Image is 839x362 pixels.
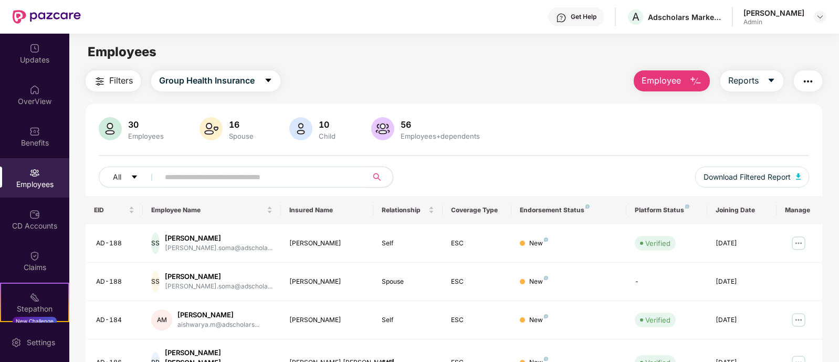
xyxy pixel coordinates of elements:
[520,206,618,214] div: Endorsement Status
[177,310,259,320] div: [PERSON_NAME]
[728,74,759,87] span: Reports
[790,235,807,252] img: manageButton
[143,196,281,224] th: Employee Name
[716,315,768,325] div: [DATE]
[126,119,166,130] div: 30
[544,237,548,242] img: svg+xml;base64,PHN2ZyB4bWxucz0iaHR0cDovL3d3dy53My5vcmcvMjAwMC9zdmciIHdpZHRoPSI4IiBoZWlnaHQ9IjgiIH...
[720,70,783,91] button: Reportscaret-down
[177,320,259,330] div: aishwarya.m@adscholars...
[634,70,710,91] button: Employee
[96,239,135,249] div: AD-188
[802,75,814,88] img: svg+xml;base64,PHN2ZyB4bWxucz0iaHR0cDovL3d3dy53My5vcmcvMjAwMC9zdmciIHdpZHRoPSIyNCIgaGVpZ2h0PSIyNC...
[96,277,135,287] div: AD-188
[529,277,548,287] div: New
[707,196,777,224] th: Joining Date
[131,173,138,182] span: caret-down
[816,13,824,21] img: svg+xml;base64,PHN2ZyBpZD0iRHJvcGRvd24tMzJ4MzIiIHhtbG5zPSJodHRwOi8vd3d3LnczLm9yZy8yMDAwL3N2ZyIgd2...
[165,233,272,243] div: [PERSON_NAME]
[227,119,256,130] div: 16
[281,196,373,224] th: Insured Name
[99,117,122,140] img: svg+xml;base64,PHN2ZyB4bWxucz0iaHR0cDovL3d3dy53My5vcmcvMjAwMC9zdmciIHhtbG5zOnhsaW5rPSJodHRwOi8vd3...
[151,206,265,214] span: Employee Name
[382,277,434,287] div: Spouse
[790,312,807,328] img: manageButton
[635,206,699,214] div: Platform Status
[86,70,141,91] button: Filters
[109,74,133,87] span: Filters
[93,75,106,88] img: svg+xml;base64,PHN2ZyB4bWxucz0iaHR0cDovL3d3dy53My5vcmcvMjAwMC9zdmciIHdpZHRoPSIyNCIgaGVpZ2h0PSIyNC...
[88,44,156,59] span: Employees
[99,167,163,188] button: Allcaret-down
[367,167,393,188] button: search
[398,119,482,130] div: 56
[382,315,434,325] div: Self
[126,132,166,140] div: Employees
[151,271,160,292] div: SS
[11,337,22,348] img: svg+xml;base64,PHN2ZyBpZD0iU2V0dGluZy0yMHgyMCIgeG1sbnM9Imh0dHA6Ly93d3cudzMub3JnLzIwMDAvc3ZnIiB3aW...
[529,239,548,249] div: New
[29,168,40,178] img: svg+xml;base64,PHN2ZyBpZD0iRW1wbG95ZWVzIiB4bWxucz0iaHR0cDovL3d3dy53My5vcmcvMjAwMC9zdmciIHdpZHRoPS...
[289,117,312,140] img: svg+xml;base64,PHN2ZyB4bWxucz0iaHR0cDovL3d3dy53My5vcmcvMjAwMC9zdmciIHhtbG5zOnhsaW5rPSJodHRwOi8vd3...
[29,292,40,303] img: svg+xml;base64,PHN2ZyB4bWxucz0iaHR0cDovL3d3dy53My5vcmcvMjAwMC9zdmciIHdpZHRoPSIyMSIgaGVpZ2h0PSIyMC...
[317,119,338,130] div: 10
[317,132,338,140] div: Child
[86,196,143,224] th: EID
[289,315,364,325] div: [PERSON_NAME]
[645,238,670,249] div: Verified
[289,239,364,249] div: [PERSON_NAME]
[398,132,482,140] div: Employees+dependents
[716,277,768,287] div: [DATE]
[29,126,40,137] img: svg+xml;base64,PHN2ZyBpZD0iQmVuZWZpdHMiIHhtbG5zPSJodHRwOi8vd3d3LnczLm9yZy8yMDAwL3N2ZyIgd2lkdGg9Ij...
[29,209,40,220] img: svg+xml;base64,PHN2ZyBpZD0iQ0RfQWNjb3VudHMiIGRhdGEtbmFtZT0iQ0QgQWNjb3VudHMiIHhtbG5zPSJodHRwOi8vd3...
[200,117,223,140] img: svg+xml;base64,PHN2ZyB4bWxucz0iaHR0cDovL3d3dy53My5vcmcvMjAwMC9zdmciIHhtbG5zOnhsaW5rPSJodHRwOi8vd3...
[159,74,255,87] span: Group Health Insurance
[29,85,40,95] img: svg+xml;base64,PHN2ZyBpZD0iSG9tZSIgeG1sbnM9Imh0dHA6Ly93d3cudzMub3JnLzIwMDAvc3ZnIiB3aWR0aD0iMjAiIG...
[777,196,823,224] th: Manage
[165,272,272,282] div: [PERSON_NAME]
[451,239,504,249] div: ESC
[264,76,272,86] span: caret-down
[695,167,810,188] button: Download Filtered Report
[544,276,548,280] img: svg+xml;base64,PHN2ZyB4bWxucz0iaHR0cDovL3d3dy53My5vcmcvMjAwMC9zdmciIHdpZHRoPSI4IiBoZWlnaHQ9IjgiIH...
[544,357,548,361] img: svg+xml;base64,PHN2ZyB4bWxucz0iaHR0cDovL3d3dy53My5vcmcvMjAwMC9zdmciIHdpZHRoPSI4IiBoZWlnaHQ9IjgiIH...
[96,315,135,325] div: AD-184
[743,8,804,18] div: [PERSON_NAME]
[24,337,58,348] div: Settings
[743,18,804,26] div: Admin
[443,196,512,224] th: Coverage Type
[642,74,681,87] span: Employee
[151,70,280,91] button: Group Health Insurancecaret-down
[151,309,172,330] div: AM
[151,233,160,254] div: SS
[648,12,721,22] div: Adscholars Marketing India Private Limited
[367,173,387,181] span: search
[451,315,504,325] div: ESC
[585,204,590,209] img: svg+xml;base64,PHN2ZyB4bWxucz0iaHR0cDovL3d3dy53My5vcmcvMjAwMC9zdmciIHdpZHRoPSI4IiBoZWlnaHQ9IjgiIH...
[227,132,256,140] div: Spouse
[556,13,567,23] img: svg+xml;base64,PHN2ZyBpZD0iSGVscC0zMngzMiIgeG1sbnM9Imh0dHA6Ly93d3cudzMub3JnLzIwMDAvc3ZnIiB3aWR0aD...
[796,173,801,180] img: svg+xml;base64,PHN2ZyB4bWxucz0iaHR0cDovL3d3dy53My5vcmcvMjAwMC9zdmciIHhtbG5zOnhsaW5rPSJodHRwOi8vd3...
[451,277,504,287] div: ESC
[289,277,364,287] div: [PERSON_NAME]
[689,75,702,88] img: svg+xml;base64,PHN2ZyB4bWxucz0iaHR0cDovL3d3dy53My5vcmcvMjAwMC9zdmciIHhtbG5zOnhsaW5rPSJodHRwOi8vd3...
[529,315,548,325] div: New
[716,239,768,249] div: [DATE]
[373,196,443,224] th: Relationship
[371,117,394,140] img: svg+xml;base64,PHN2ZyB4bWxucz0iaHR0cDovL3d3dy53My5vcmcvMjAwMC9zdmciIHhtbG5zOnhsaW5rPSJodHRwOi8vd3...
[165,243,272,253] div: [PERSON_NAME].soma@adschola...
[165,282,272,292] div: [PERSON_NAME].soma@adschola...
[632,11,639,23] span: A
[571,13,596,21] div: Get Help
[94,206,127,214] span: EID
[29,251,40,261] img: svg+xml;base64,PHN2ZyBpZD0iQ2xhaW0iIHhtbG5zPSJodHRwOi8vd3d3LnczLm9yZy8yMDAwL3N2ZyIgd2lkdGg9IjIwIi...
[767,76,775,86] span: caret-down
[685,204,689,209] img: svg+xml;base64,PHN2ZyB4bWxucz0iaHR0cDovL3d3dy53My5vcmcvMjAwMC9zdmciIHdpZHRoPSI4IiBoZWlnaHQ9IjgiIH...
[704,171,791,183] span: Download Filtered Report
[544,314,548,318] img: svg+xml;base64,PHN2ZyB4bWxucz0iaHR0cDovL3d3dy53My5vcmcvMjAwMC9zdmciIHdpZHRoPSI4IiBoZWlnaHQ9IjgiIH...
[382,239,434,249] div: Self
[645,315,670,325] div: Verified
[13,317,57,325] div: New Challenge
[13,10,81,24] img: New Pazcare Logo
[626,263,707,301] td: -
[1,304,68,314] div: Stepathon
